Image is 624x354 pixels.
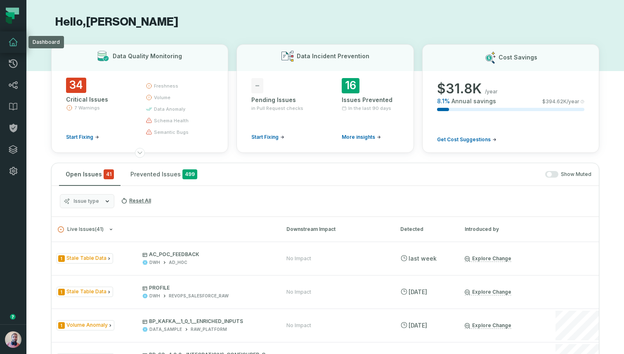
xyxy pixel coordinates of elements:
span: Live Issues ( 41 ) [58,226,104,233]
span: $ 394.62K /year [542,98,579,105]
a: Start Fixing [66,134,99,140]
span: Get Cost Suggestions [437,136,491,143]
span: Severity [58,255,65,262]
div: DWH [149,259,160,266]
span: 16 [342,78,359,93]
span: Issue Type [57,253,113,264]
button: Issue type [60,194,114,208]
div: No Impact [286,255,311,262]
div: Critical Issues [66,95,131,104]
span: $ 31.8K [437,81,482,97]
span: Issue Type [57,287,113,297]
p: AC_POC_FEEDBACK [142,251,271,258]
a: More insights [342,134,381,140]
span: 499 [182,169,197,179]
div: DWH [149,293,160,299]
div: Dashboard [28,36,64,48]
a: Explore Change [465,255,511,262]
button: Data Quality Monitoring34Critical Issues7 WarningsStart Fixingfreshnessvolumedata anomalyschema h... [51,44,228,153]
span: critical issues and errors combined [104,169,114,179]
img: avatar of Idan Shabi [5,331,21,348]
a: Start Fixing [251,134,284,140]
span: 7 Warnings [74,105,100,111]
div: Detected [400,226,450,233]
a: Explore Change [465,322,511,329]
h3: Data Quality Monitoring [113,52,182,60]
div: Tooltip anchor [9,313,17,321]
relative-time: Oct 10, 2025, 6:10 AM GMT+3 [409,255,437,262]
span: Start Fixing [66,134,93,140]
h1: Hello, [PERSON_NAME] [51,15,599,29]
button: Prevented Issues [124,163,204,185]
span: data anomaly [154,106,185,112]
span: in Pull Request checks [251,105,303,112]
div: No Impact [286,322,311,329]
button: Cost Savings$31.8K/year8.1%Annual savings$394.62K/yearGet Cost Suggestions [422,44,599,153]
div: Downstream Impact [286,226,385,233]
span: freshness [154,83,178,89]
div: RAW_PLATFORM [191,326,227,333]
span: In the last 90 days [348,105,391,112]
span: schema health [154,117,189,124]
button: Open Issues [59,163,121,185]
div: Pending Issues [251,96,309,104]
h3: Data Incident Prevention [297,52,369,60]
relative-time: Sep 29, 2025, 8:30 AM GMT+3 [409,322,427,329]
button: Reset All [118,194,154,207]
button: Data Incident Prevention-Pending Issuesin Pull Request checksStart Fixing16Issues PreventedIn the... [236,44,414,153]
div: REVOPS_SALESFORCE_RAW [169,293,229,299]
p: PROFILE [142,285,271,291]
div: DATA_SAMPLE [149,326,182,333]
span: Start Fixing [251,134,279,140]
span: 8.1 % [437,97,450,105]
div: No Impact [286,289,311,295]
div: Show Muted [207,171,591,178]
a: Explore Change [465,289,511,295]
button: Live Issues(41) [58,226,272,233]
p: BP_KAFKA__1_0_1__ENRICHED_INPUTS [142,318,271,325]
span: Severity [58,289,65,295]
span: Issue Type [57,320,114,330]
span: /year [485,88,498,95]
relative-time: Oct 1, 2025, 8:15 AM GMT+3 [409,288,427,295]
span: volume [154,94,170,101]
span: Severity [58,322,65,329]
div: AD_HOC [169,259,187,266]
span: More insights [342,134,375,140]
div: Introduced by [465,226,539,233]
h3: Cost Savings [499,53,537,62]
a: Get Cost Suggestions [437,136,496,143]
span: - [251,78,263,93]
span: Issue type [73,198,99,204]
span: 34 [66,78,86,93]
div: Issues Prevented [342,96,399,104]
span: semantic bugs [154,129,189,135]
span: Annual savings [451,97,496,105]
